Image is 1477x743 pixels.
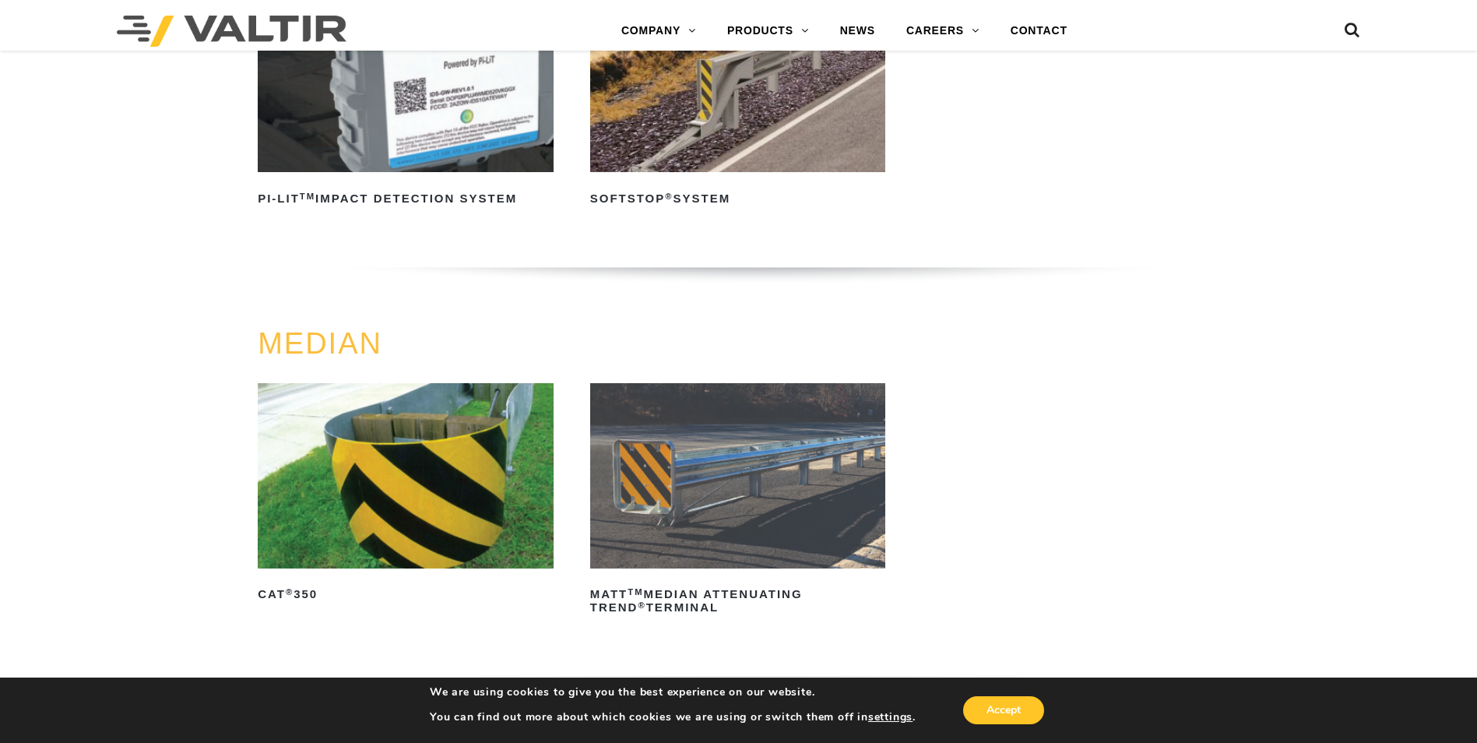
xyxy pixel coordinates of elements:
h2: CAT 350 [258,583,554,607]
p: You can find out more about which cookies we are using or switch them off in . [430,710,916,724]
button: settings [868,710,913,724]
img: Valtir [117,16,346,47]
sup: TM [628,587,643,597]
a: NEWS [825,16,891,47]
a: MEDIAN [258,327,382,360]
a: CONTACT [995,16,1083,47]
a: COMPANY [606,16,712,47]
a: CAT®350 [258,383,554,607]
a: CAREERS [891,16,995,47]
button: Accept [963,696,1044,724]
sup: ® [638,600,645,610]
h2: SoftStop System [590,186,886,211]
h2: MATT Median Attenuating TREND Terminal [590,583,886,620]
a: MATTTMMedian Attenuating TREND®Terminal [590,383,886,619]
sup: ® [665,192,673,201]
p: We are using cookies to give you the best experience on our website. [430,685,916,699]
sup: TM [300,192,315,201]
a: PRODUCTS [712,16,825,47]
sup: ® [286,587,294,597]
h2: PI-LIT Impact Detection System [258,186,554,211]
